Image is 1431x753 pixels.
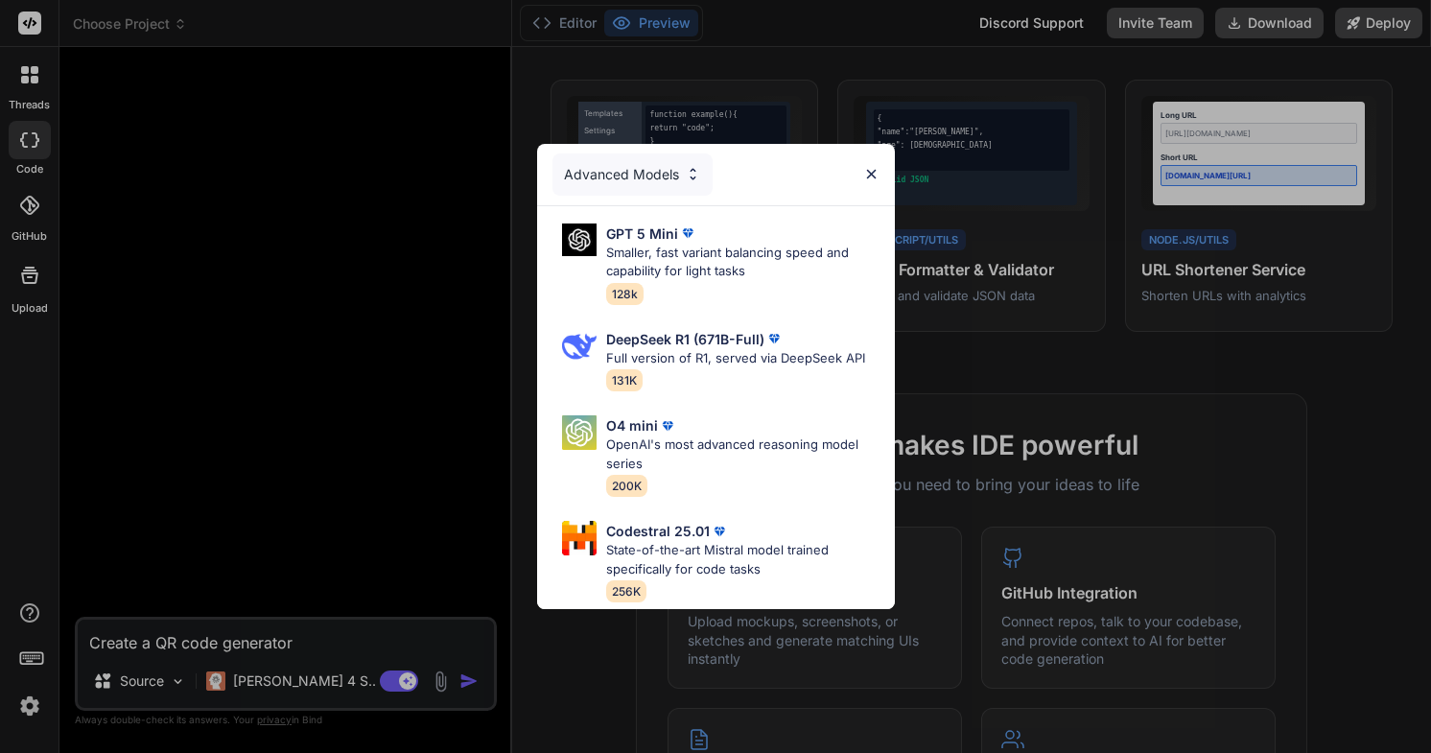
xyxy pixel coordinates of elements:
p: Full version of R1, served via DeepSeek API [606,349,865,368]
img: Pick Models [562,329,597,364]
img: close [863,166,880,182]
img: Pick Models [685,166,701,182]
span: 131K [606,369,643,391]
span: 256K [606,580,646,602]
p: DeepSeek R1 (671B-Full) [606,329,764,349]
p: State-of-the-art Mistral model trained specifically for code tasks [606,541,880,578]
p: GPT 5 Mini [606,224,678,244]
p: Smaller, fast variant balancing speed and capability for light tasks [606,244,880,281]
div: Advanced Models [552,153,713,196]
p: OpenAI's most advanced reasoning model series [606,435,880,473]
p: O4 mini [606,415,658,435]
img: premium [764,329,784,348]
img: Pick Models [562,224,597,257]
img: premium [678,224,697,243]
span: 200K [606,475,647,497]
span: 128k [606,283,644,305]
img: premium [658,416,677,435]
img: Pick Models [562,415,597,450]
img: Pick Models [562,521,597,555]
img: premium [710,522,729,541]
p: Codestral 25.01 [606,521,710,541]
